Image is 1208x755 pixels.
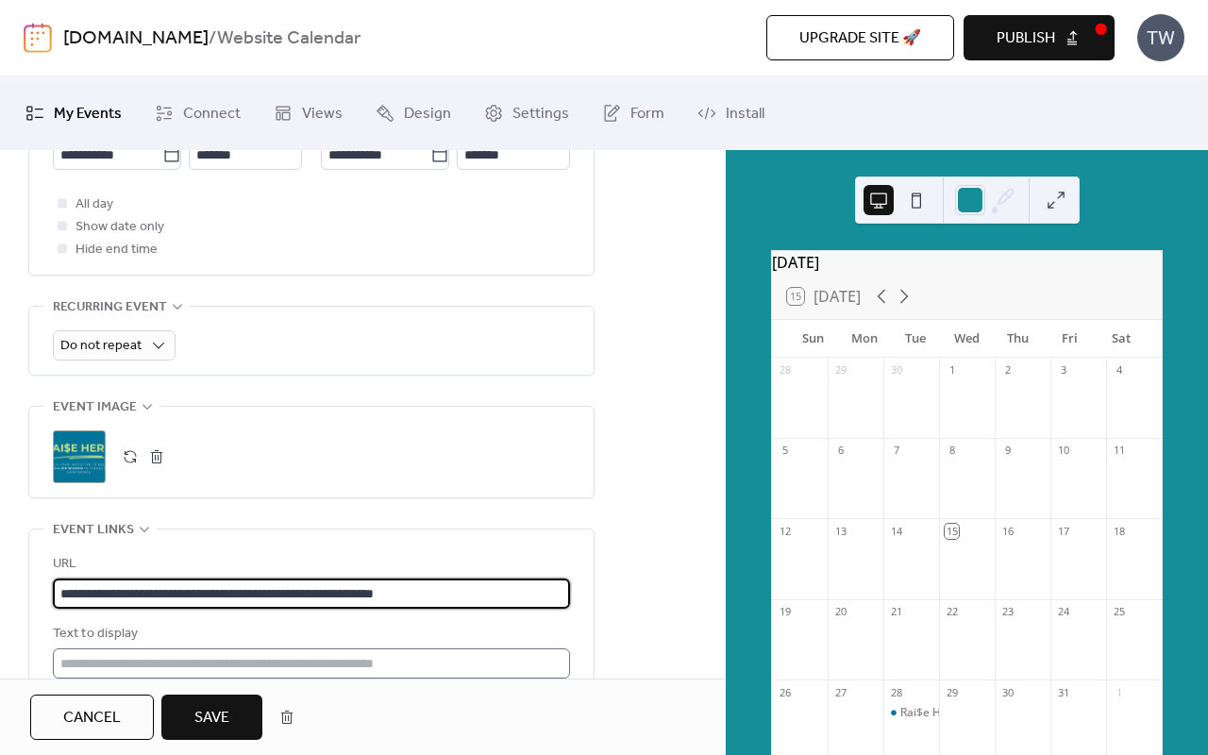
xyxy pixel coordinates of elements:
[997,27,1055,50] span: Publish
[30,695,154,740] button: Cancel
[588,84,679,143] a: Form
[945,363,959,377] div: 1
[1056,524,1070,538] div: 17
[1000,524,1015,538] div: 16
[889,363,903,377] div: 30
[512,99,569,129] span: Settings
[833,444,847,458] div: 6
[1000,605,1015,619] div: 23
[889,444,903,458] div: 7
[1112,605,1126,619] div: 25
[883,705,939,721] div: Rai$e Her Class
[833,685,847,699] div: 27
[1137,14,1184,61] div: TW
[60,333,142,359] span: Do not repeat
[75,239,158,261] span: Hide end time
[302,99,343,129] span: Views
[726,99,764,129] span: Install
[1056,363,1070,377] div: 3
[1044,320,1095,358] div: Fri
[778,444,792,458] div: 5
[778,524,792,538] div: 12
[260,84,357,143] a: Views
[53,296,167,319] span: Recurring event
[964,15,1115,60] button: Publish
[833,363,847,377] div: 29
[63,21,209,57] a: [DOMAIN_NAME]
[766,15,954,60] button: Upgrade site 🚀
[941,320,992,358] div: Wed
[183,99,241,129] span: Connect
[945,605,959,619] div: 22
[217,21,361,57] b: Website Calendar
[404,99,451,129] span: Design
[361,84,465,143] a: Design
[993,320,1044,358] div: Thu
[75,216,164,239] span: Show date only
[1096,320,1147,358] div: Sat
[1112,444,1126,458] div: 11
[1112,685,1126,699] div: 1
[1056,444,1070,458] div: 10
[1000,685,1015,699] div: 30
[833,524,847,538] div: 13
[778,605,792,619] div: 19
[890,320,941,358] div: Tue
[1056,605,1070,619] div: 24
[209,21,217,57] b: /
[683,84,779,143] a: Install
[900,705,983,721] div: Rai$e Her Class
[799,27,921,50] span: Upgrade site 🚀
[53,396,137,419] span: Event image
[889,524,903,538] div: 14
[1000,444,1015,458] div: 9
[63,707,121,730] span: Cancel
[75,193,113,216] span: All day
[772,251,1162,274] div: [DATE]
[889,685,903,699] div: 28
[778,363,792,377] div: 28
[945,444,959,458] div: 8
[11,84,136,143] a: My Events
[53,519,134,542] span: Event links
[24,23,52,53] img: logo
[194,707,229,730] span: Save
[838,320,889,358] div: Mon
[1000,363,1015,377] div: 2
[1112,524,1126,538] div: 18
[141,84,255,143] a: Connect
[778,685,792,699] div: 26
[470,84,583,143] a: Settings
[54,99,122,129] span: My Events
[53,553,566,576] div: URL
[161,695,262,740] button: Save
[787,320,838,358] div: Sun
[1056,685,1070,699] div: 31
[945,685,959,699] div: 29
[889,605,903,619] div: 21
[630,99,664,129] span: Form
[53,623,566,646] div: Text to display
[945,524,959,538] div: 15
[1112,363,1126,377] div: 4
[833,605,847,619] div: 20
[53,430,106,483] div: ;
